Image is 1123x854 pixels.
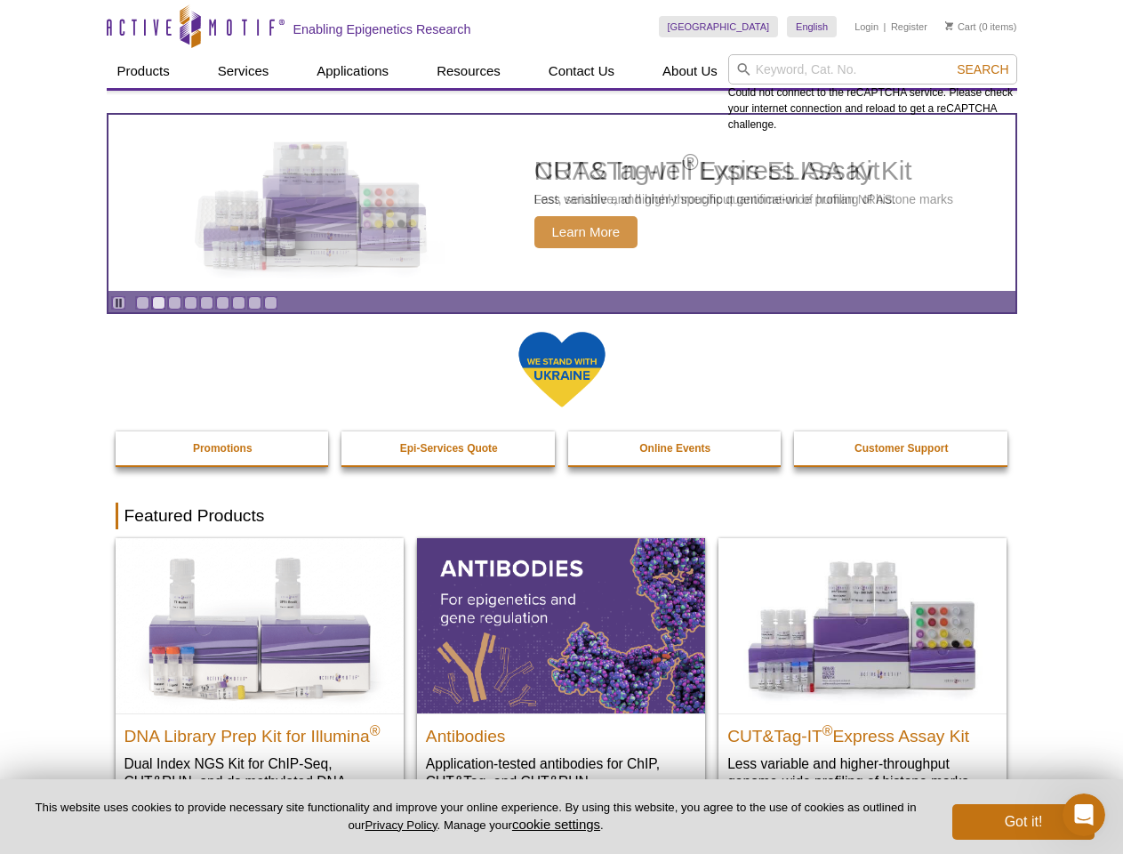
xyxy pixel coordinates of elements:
[28,800,923,834] p: This website uses cookies to provide necessary site functionality and improve your online experie...
[718,538,1007,808] a: CUT&Tag-IT® Express Assay Kit CUT&Tag-IT®Express Assay Kit Less variable and higher-throughput ge...
[945,20,976,33] a: Cart
[426,54,511,88] a: Resources
[184,296,197,310] a: Go to slide 4
[168,296,181,310] a: Go to slide 3
[1063,794,1105,836] iframe: Intercom live chat
[727,754,998,791] p: Less variable and higher-throughput genome-wide profiling of histone marks​.
[957,62,1008,77] span: Search
[822,722,833,737] sup: ®
[179,141,445,264] img: NRAS In-well Lysis ELISA Kit
[512,817,600,832] button: cookie settings
[417,538,705,713] img: All Antibodies
[306,54,399,88] a: Applications
[116,538,404,826] a: DNA Library Prep Kit for Illumina DNA Library Prep Kit for Illumina® Dual Index NGS Kit for ChIP-...
[370,722,381,737] sup: ®
[568,431,783,465] a: Online Events
[951,61,1014,77] button: Search
[945,16,1017,37] li: (0 items)
[534,191,896,207] p: Fast, sensitive, and highly specific quantification of human NRAS.
[426,754,696,791] p: Application-tested antibodies for ChIP, CUT&Tag, and CUT&RUN.
[112,296,125,310] a: Toggle autoplay
[891,20,927,33] a: Register
[152,296,165,310] a: Go to slide 2
[794,431,1009,465] a: Customer Support
[193,442,253,455] strong: Promotions
[718,538,1007,713] img: CUT&Tag-IT® Express Assay Kit
[659,16,779,37] a: [GEOGRAPHIC_DATA]
[538,54,625,88] a: Contact Us
[116,538,404,713] img: DNA Library Prep Kit for Illumina
[534,216,638,248] span: Learn More
[952,804,1095,840] button: Got it!
[216,296,229,310] a: Go to slide 6
[108,115,1015,291] a: NRAS In-well Lysis ELISA Kit NRAS In-well Lysis ELISA Kit Fast, sensitive, and highly specific qu...
[652,54,728,88] a: About Us
[108,115,1015,291] article: NRAS In-well Lysis ELISA Kit
[207,54,280,88] a: Services
[884,16,886,37] li: |
[116,503,1008,529] h2: Featured Products
[854,442,948,455] strong: Customer Support
[124,754,395,809] p: Dual Index NGS Kit for ChIP-Seq, CUT&RUN, and ds methylated DNA assays.
[400,442,498,455] strong: Epi-Services Quote
[365,818,437,832] a: Privacy Policy
[945,21,953,30] img: Your Cart
[341,431,557,465] a: Epi-Services Quote
[728,54,1017,85] input: Keyword, Cat. No.
[639,442,710,455] strong: Online Events
[417,538,705,808] a: All Antibodies Antibodies Application-tested antibodies for ChIP, CUT&Tag, and CUT&RUN.
[727,719,998,745] h2: CUT&Tag-IT Express Assay Kit
[854,20,878,33] a: Login
[116,431,331,465] a: Promotions
[232,296,245,310] a: Go to slide 7
[107,54,180,88] a: Products
[200,296,213,310] a: Go to slide 5
[787,16,837,37] a: English
[534,157,896,184] h2: NRAS In-well Lysis ELISA Kit
[293,21,471,37] h2: Enabling Epigenetics Research
[264,296,277,310] a: Go to slide 9
[124,719,395,745] h2: DNA Library Prep Kit for Illumina
[248,296,261,310] a: Go to slide 8
[728,54,1017,133] div: Could not connect to the reCAPTCHA service. Please check your internet connection and reload to g...
[517,330,606,409] img: We Stand With Ukraine
[136,296,149,310] a: Go to slide 1
[426,719,696,745] h2: Antibodies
